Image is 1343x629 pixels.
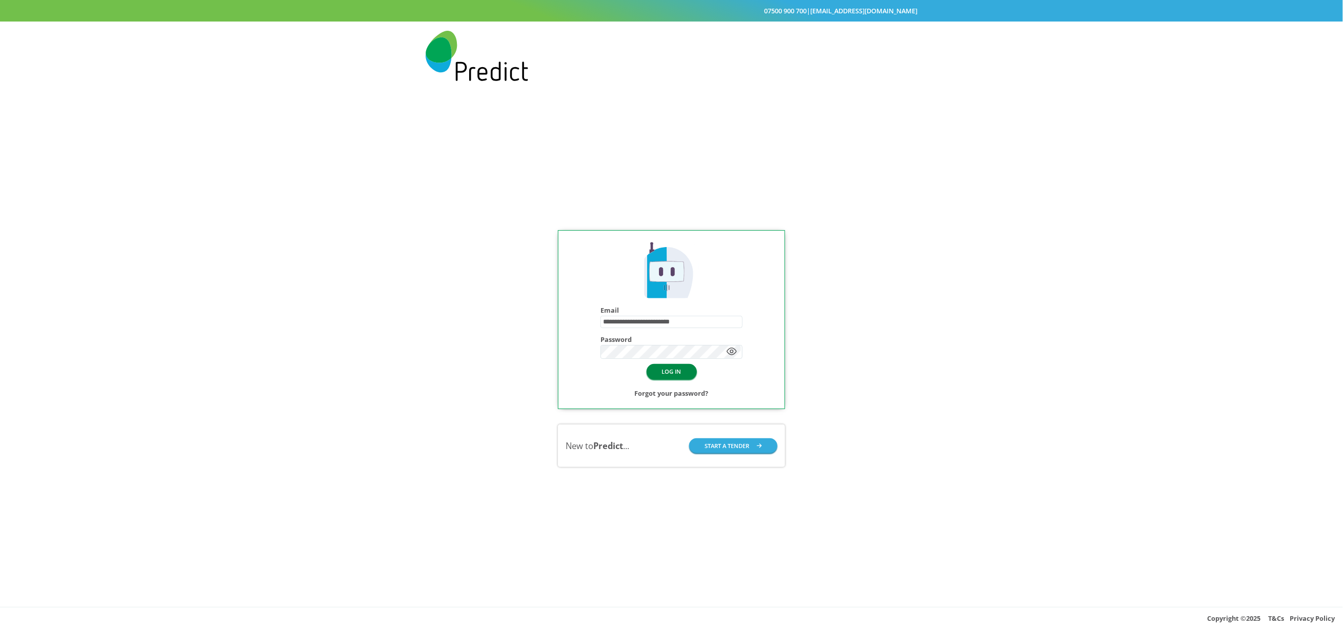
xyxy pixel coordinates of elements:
b: Predict [593,440,623,452]
a: 07500 900 700 [765,6,807,15]
a: [EMAIL_ADDRESS][DOMAIN_NAME] [811,6,918,15]
h4: Email [600,307,742,314]
a: Forgot your password? [635,387,709,399]
div: | [426,5,918,17]
button: START A TENDER [689,438,777,453]
a: Privacy Policy [1290,614,1335,623]
div: New to ... [566,440,629,452]
a: T&Cs [1269,614,1285,623]
h4: Password [600,336,742,343]
img: Predict Mobile [426,31,529,81]
img: Predict Mobile [640,240,703,303]
button: LOG IN [647,364,697,379]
